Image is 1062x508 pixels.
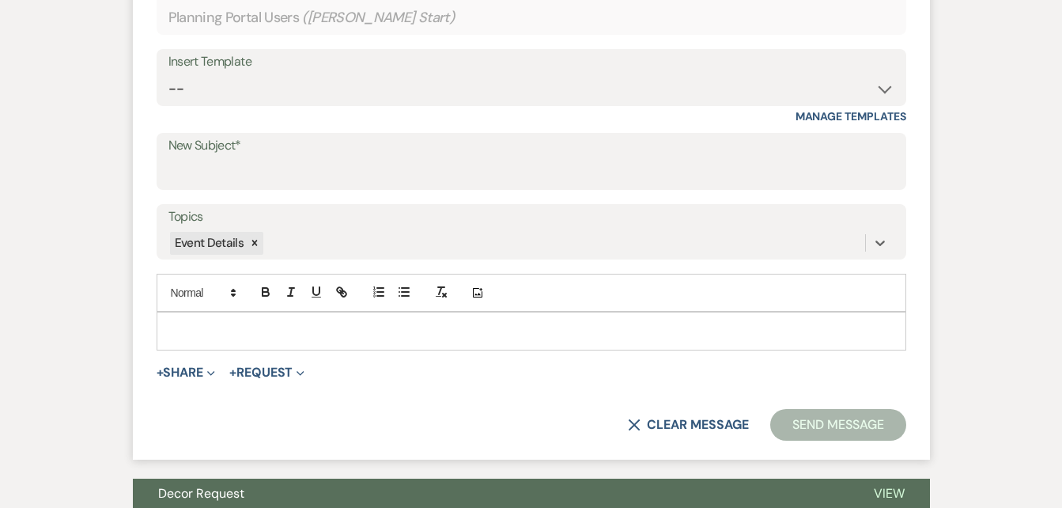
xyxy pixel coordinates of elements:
button: Send Message [770,409,905,441]
label: Topics [168,206,894,229]
span: Decor Request [158,485,244,502]
span: + [157,366,164,379]
a: Manage Templates [796,109,906,123]
span: View [874,485,905,502]
button: Clear message [628,419,748,431]
button: Share [157,366,216,379]
span: ( [PERSON_NAME] Start ) [302,7,455,28]
div: Planning Portal Users [168,2,894,33]
div: Insert Template [168,51,894,74]
label: New Subject* [168,135,894,157]
span: + [229,366,236,379]
button: Request [229,366,304,379]
div: Event Details [170,232,247,255]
